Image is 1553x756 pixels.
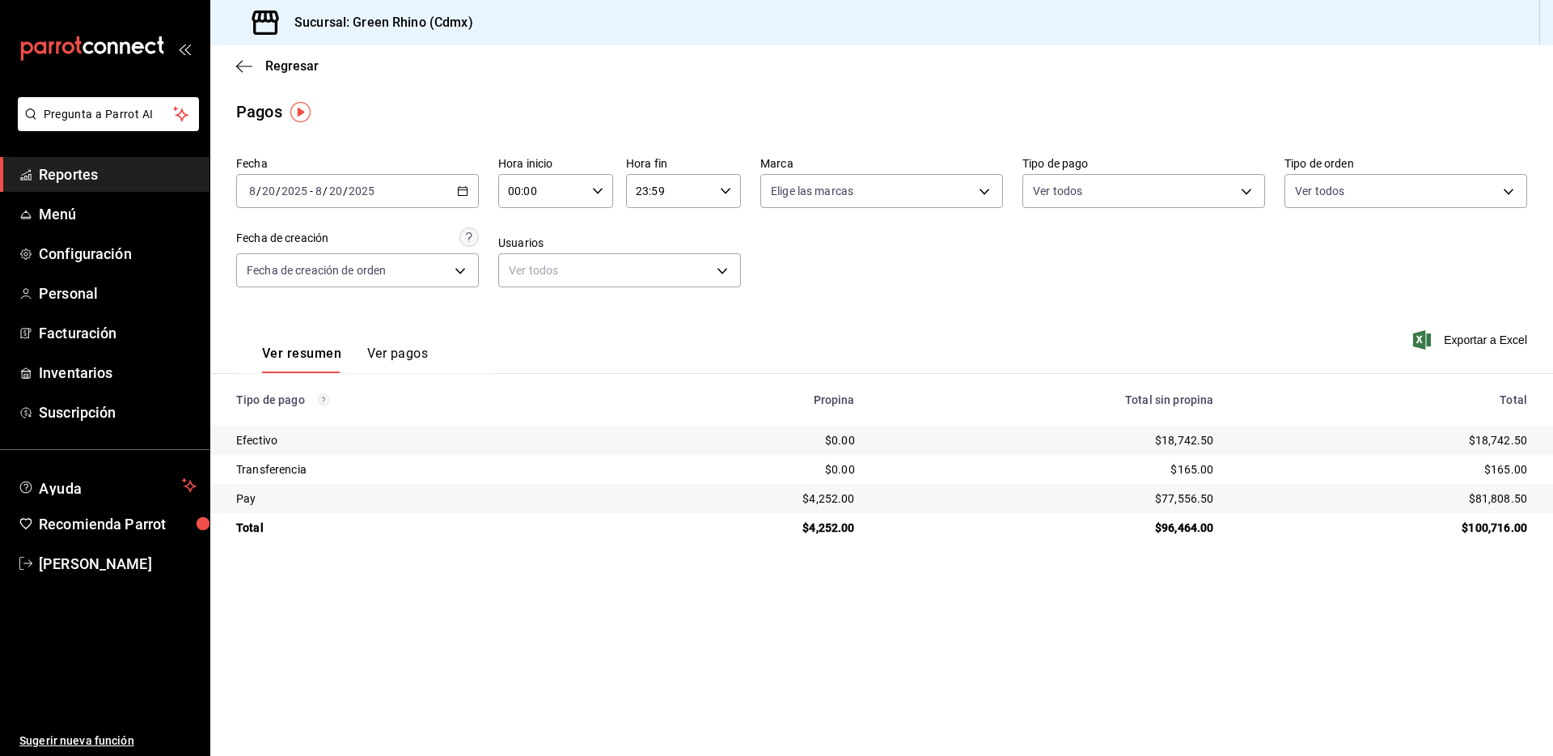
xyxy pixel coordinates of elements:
span: - [310,185,313,197]
span: Recomienda Parrot [39,513,197,535]
input: -- [261,185,276,197]
div: Pay [236,491,611,507]
div: $0.00 [637,432,855,448]
div: Propina [637,393,855,406]
label: Hora inicio [498,158,613,169]
span: Ver todos [1033,183,1082,199]
label: Tipo de orden [1284,158,1527,169]
input: -- [328,185,343,197]
div: $165.00 [881,461,1214,478]
div: Total [236,520,611,536]
span: Elige las marcas [771,183,853,199]
div: Total sin propina [881,393,1214,406]
button: open_drawer_menu [178,42,191,55]
span: / [256,185,261,197]
div: $0.00 [637,461,855,478]
a: Pregunta a Parrot AI [11,117,199,134]
div: $18,742.50 [881,432,1214,448]
span: Reportes [39,164,197,185]
div: $4,252.00 [637,520,855,536]
div: $18,742.50 [1240,432,1527,448]
span: Pregunta a Parrot AI [44,106,174,123]
label: Fecha [236,158,479,169]
label: Tipo de pago [1022,158,1265,169]
label: Usuarios [498,237,741,248]
span: [PERSON_NAME] [39,553,197,575]
button: Ver pagos [367,346,428,373]
span: Personal [39,282,197,304]
div: $165.00 [1240,461,1527,478]
button: Ver resumen [262,346,341,373]
button: Pregunta a Parrot AI [18,97,199,131]
span: / [276,185,281,197]
div: Efectivo [236,432,611,448]
h3: Sucursal: Green Rhino (Cdmx) [281,13,473,32]
span: Fecha de creación de orden [247,262,386,278]
span: Ver todos [1295,183,1344,199]
input: ---- [281,185,308,197]
label: Marca [760,158,1003,169]
span: Ayuda [39,476,176,495]
span: Inventarios [39,362,197,384]
div: Fecha de creación [236,230,328,247]
span: Suscripción [39,401,197,423]
input: -- [248,185,256,197]
button: Regresar [236,58,319,74]
div: Tipo de pago [236,393,611,406]
span: Menú [39,203,197,225]
div: $4,252.00 [637,491,855,507]
span: Configuración [39,243,197,265]
div: $100,716.00 [1240,520,1527,536]
div: navigation tabs [262,346,428,373]
div: Transferencia [236,461,611,478]
div: Total [1240,393,1527,406]
div: $81,808.50 [1240,491,1527,507]
span: / [323,185,328,197]
input: -- [315,185,323,197]
div: Ver todos [498,253,741,287]
span: / [343,185,348,197]
div: Pagos [236,100,282,124]
span: Sugerir nueva función [19,733,197,750]
span: Facturación [39,322,197,344]
label: Hora fin [626,158,741,169]
button: Exportar a Excel [1416,330,1527,350]
input: ---- [348,185,375,197]
div: $96,464.00 [881,520,1214,536]
span: Regresar [265,58,319,74]
div: $77,556.50 [881,491,1214,507]
img: Tooltip marker [290,102,311,122]
svg: Los pagos realizados con Pay y otras terminales son montos brutos. [318,394,329,406]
